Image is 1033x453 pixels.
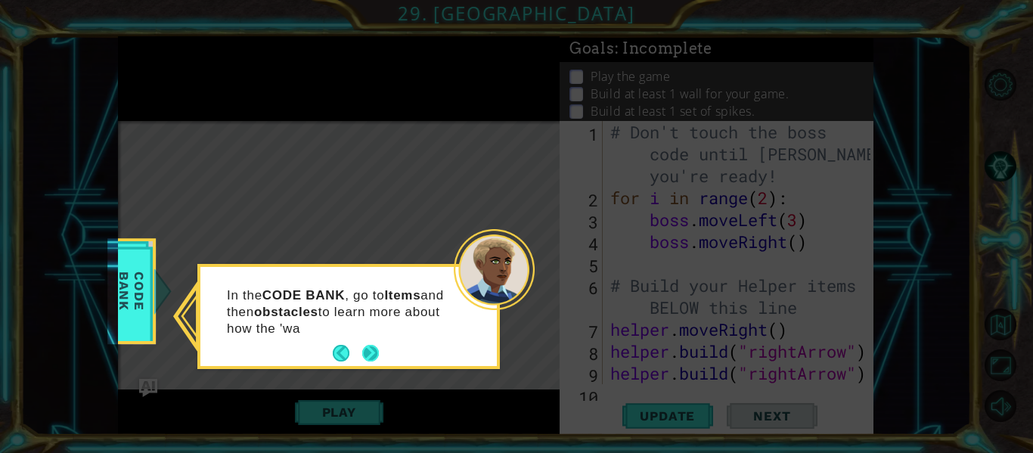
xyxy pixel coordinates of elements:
strong: obstacles [254,305,318,319]
span: Code Bank [112,248,151,335]
p: In the , go to and then to learn more about how the 'wa [227,287,453,337]
button: Next [362,345,379,361]
button: Back [333,345,362,361]
strong: Items [384,288,420,303]
strong: CODE BANK [262,288,345,303]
